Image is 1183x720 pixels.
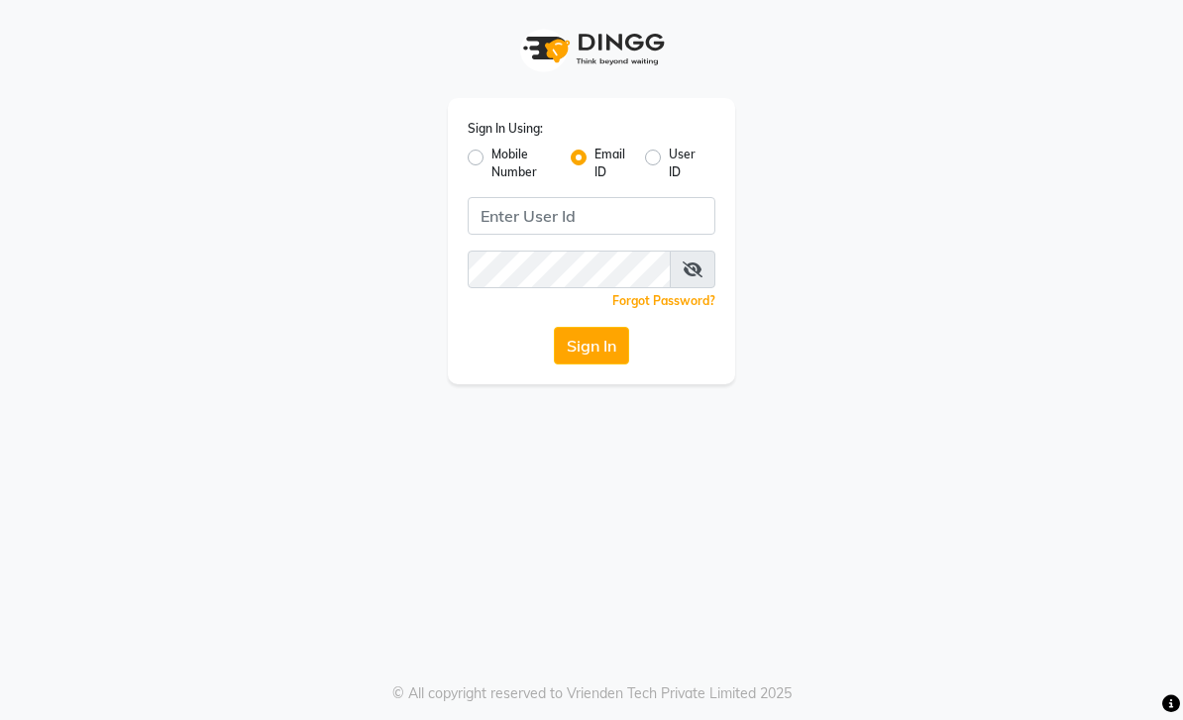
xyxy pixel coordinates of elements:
label: Mobile Number [491,146,555,181]
label: User ID [669,146,699,181]
label: Sign In Using: [468,120,543,138]
input: Username [468,251,671,288]
img: logo1.svg [512,20,671,78]
a: Forgot Password? [612,293,715,308]
label: Email ID [594,146,628,181]
input: Username [468,197,715,235]
button: Sign In [554,327,629,364]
